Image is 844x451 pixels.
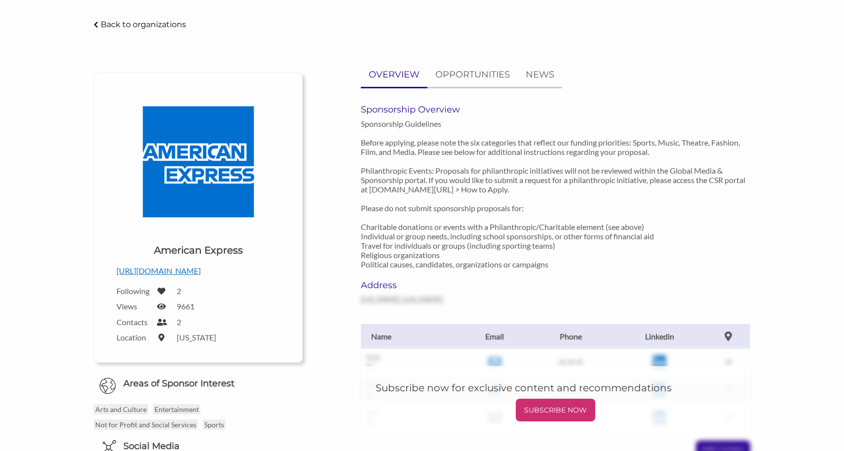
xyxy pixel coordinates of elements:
img: American Express Logo [124,88,272,236]
th: Name [361,324,460,349]
h6: Sponsorship Overview [361,104,750,115]
label: Location [116,333,151,342]
label: 2 [177,286,181,296]
th: Phone [530,324,612,349]
p: [URL][DOMAIN_NAME] [116,264,280,277]
th: Email [460,324,530,349]
p: SUBSCRIBE NOW [520,403,591,417]
p: Entertainment [153,404,200,414]
p: OPPORTUNITIES [435,68,510,82]
p: Arts and Culture [94,404,148,414]
th: Linkedin [612,324,707,349]
h1: American Express [154,243,243,257]
p: Back to organizations [101,20,186,29]
p: Sports [203,419,226,430]
label: 9661 [177,301,194,311]
label: 2 [177,317,181,327]
h6: Areas of Sponsor Interest [86,377,310,390]
p: Sponsorship Guidelines Before applying, please note the six categories that reflect our funding p... [361,119,750,269]
p: NEWS [526,68,554,82]
h5: Subscribe now for exclusive content and recommendations [376,381,735,395]
p: Not for Profit and Social Services [94,419,198,430]
label: [US_STATE] [177,333,216,342]
label: Contacts [116,317,151,327]
img: Globe Icon [99,377,116,394]
p: OVERVIEW [369,68,420,82]
h6: Address [361,280,481,291]
a: SUBSCRIBE NOW [376,399,735,421]
label: Views [116,301,151,311]
label: Following [116,286,151,296]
